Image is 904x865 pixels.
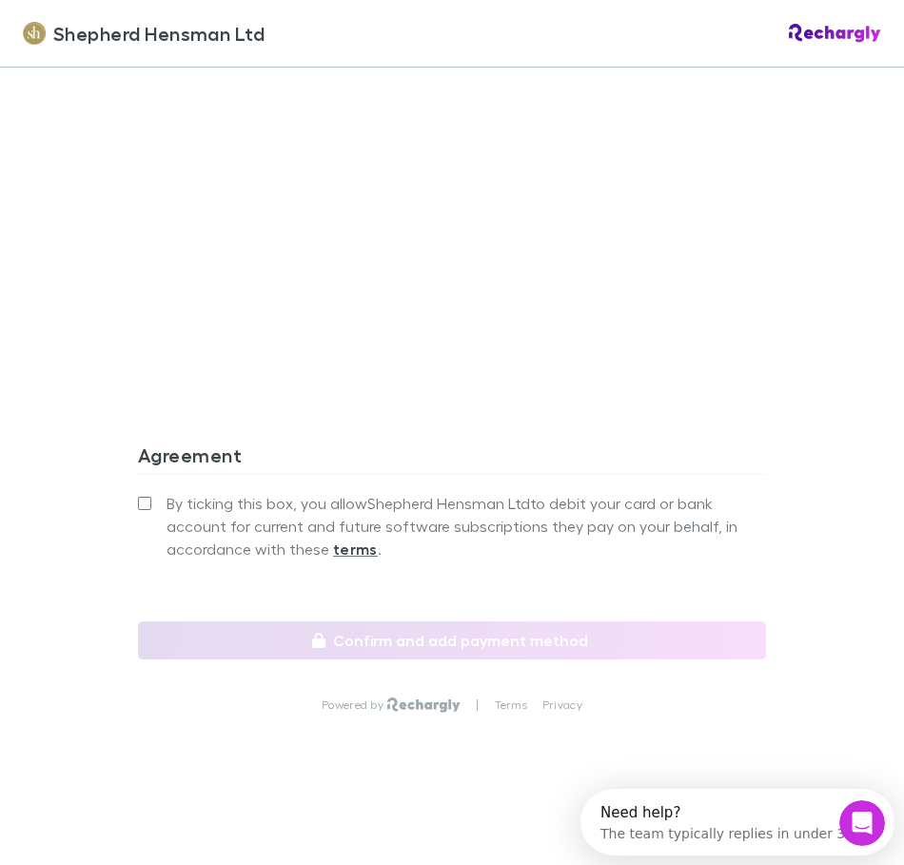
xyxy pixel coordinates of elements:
iframe: Intercom live chat [839,800,885,846]
iframe: Intercom live chat discovery launcher [580,789,894,855]
div: Open Intercom Messenger [8,8,329,60]
a: Terms [495,698,527,713]
p: | [476,698,479,713]
a: Privacy [542,698,582,713]
img: Shepherd Hensman Ltd's Logo [23,22,46,45]
span: Shepherd Hensman Ltd [53,19,265,48]
strong: terms [333,540,378,559]
p: Powered by [322,698,387,713]
img: Rechargly Logo [789,24,881,43]
div: The team typically replies in under 3h [20,31,273,51]
button: Confirm and add payment method [138,621,766,659]
img: Rechargly Logo [387,698,461,713]
div: Need help? [20,16,273,31]
h3: Agreement [138,443,766,474]
span: By ticking this box, you allow Shepherd Hensman Ltd to debit your card or bank account for curren... [167,492,766,560]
